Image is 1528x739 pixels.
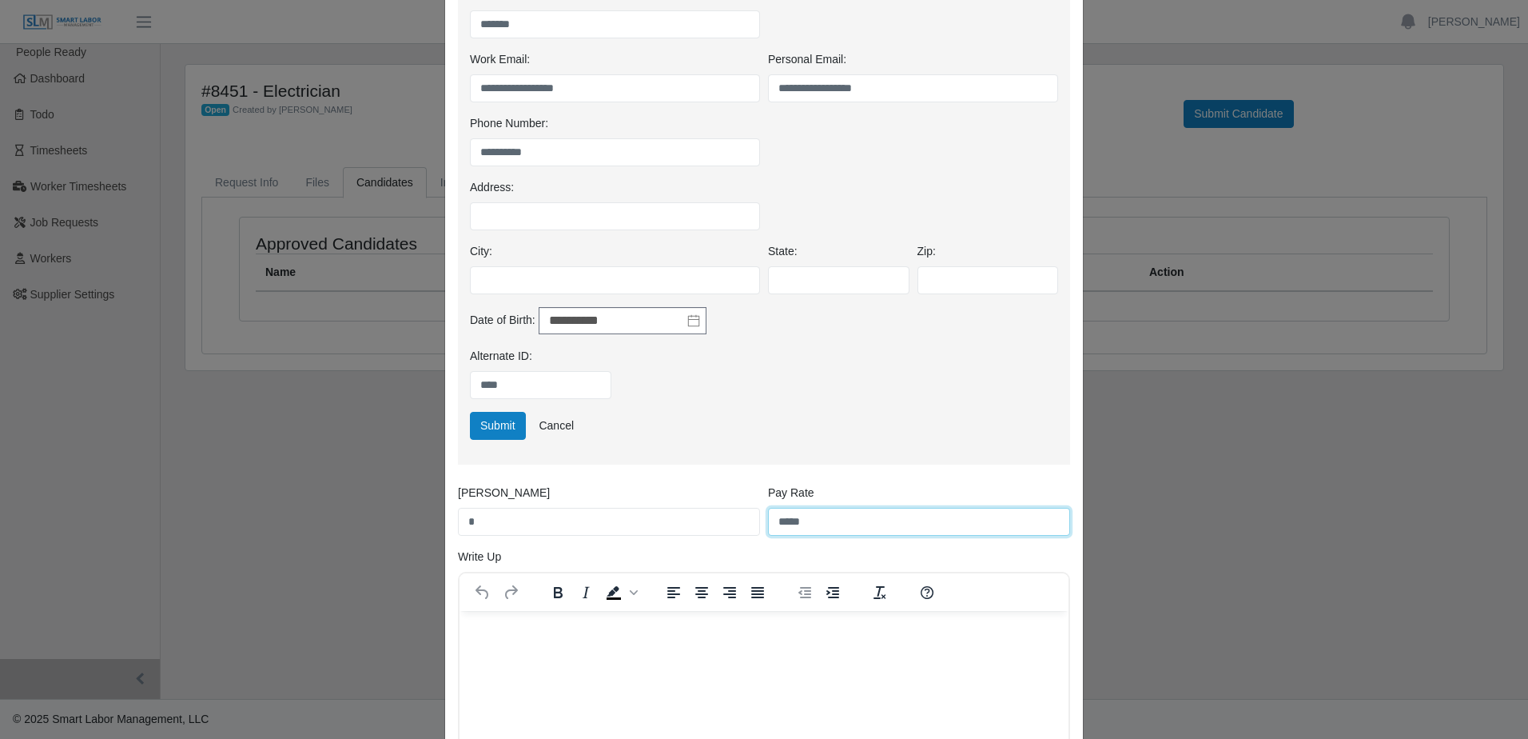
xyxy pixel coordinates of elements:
[470,348,532,365] label: Alternate ID:
[744,581,771,604] button: Justify
[572,581,599,604] button: Italic
[469,581,496,604] button: Undo
[497,581,524,604] button: Redo
[470,179,514,196] label: Address:
[688,581,715,604] button: Align center
[470,312,535,329] label: Date of Birth:
[866,581,893,604] button: Clear formatting
[470,115,548,132] label: Phone Number:
[470,51,530,68] label: Work Email:
[458,549,501,565] label: Write Up
[768,51,846,68] label: Personal Email:
[791,581,818,604] button: Decrease indent
[913,581,941,604] button: Help
[660,581,687,604] button: Align left
[716,581,743,604] button: Align right
[528,412,584,440] a: Cancel
[470,412,526,440] button: Submit
[544,581,571,604] button: Bold
[768,485,814,501] label: Pay Rate
[458,485,550,501] label: [PERSON_NAME]
[600,581,640,604] div: Background color Black
[768,243,798,260] label: State:
[470,243,492,260] label: City:
[917,243,936,260] label: Zip:
[819,581,846,604] button: Increase indent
